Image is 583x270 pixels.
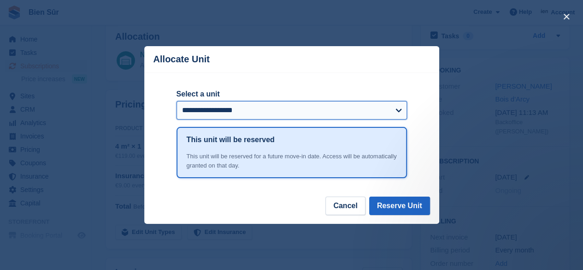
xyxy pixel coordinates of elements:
[153,54,210,65] p: Allocate Unit
[187,134,275,145] h1: This unit will be reserved
[325,197,365,215] button: Cancel
[187,152,397,170] div: This unit will be reserved for a future move-in date. Access will be automatically granted on tha...
[177,89,407,100] label: Select a unit
[369,197,430,215] button: Reserve Unit
[559,9,574,24] button: close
